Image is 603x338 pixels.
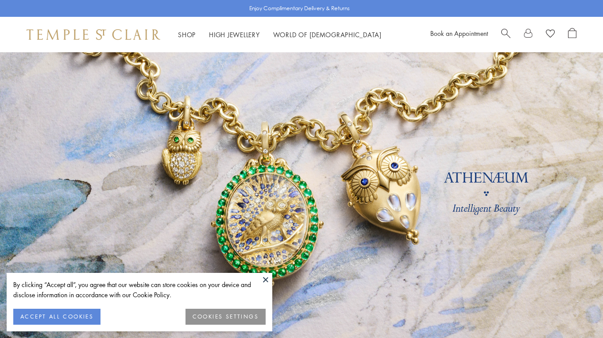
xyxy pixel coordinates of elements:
[186,309,266,325] button: COOKIES SETTINGS
[178,30,196,39] a: ShopShop
[501,28,510,41] a: Search
[559,296,594,329] iframe: Gorgias live chat messenger
[178,29,382,40] nav: Main navigation
[546,28,555,41] a: View Wishlist
[13,280,266,300] div: By clicking “Accept all”, you agree that our website can store cookies on your device and disclos...
[209,30,260,39] a: High JewelleryHigh Jewellery
[430,29,488,38] a: Book an Appointment
[273,30,382,39] a: World of [DEMOGRAPHIC_DATA]World of [DEMOGRAPHIC_DATA]
[13,309,100,325] button: ACCEPT ALL COOKIES
[27,29,160,40] img: Temple St. Clair
[249,4,350,13] p: Enjoy Complimentary Delivery & Returns
[568,28,576,41] a: Open Shopping Bag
